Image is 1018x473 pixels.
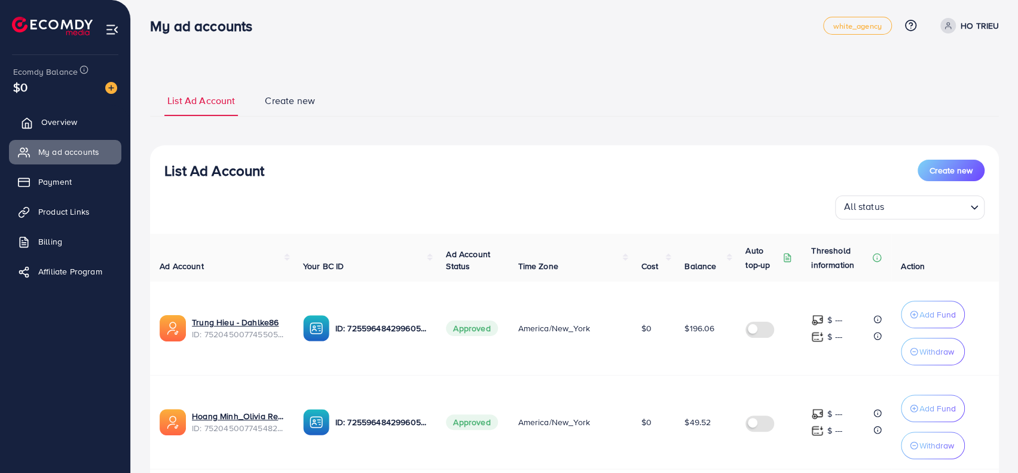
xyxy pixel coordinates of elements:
[335,415,427,429] p: ID: 7255964842996056065
[38,206,90,218] span: Product Links
[961,19,999,33] p: HO TRIEU
[827,313,842,327] p: $ ---
[888,198,965,216] input: Search for option
[967,419,1009,464] iframe: Chat
[150,17,262,35] h3: My ad accounts
[160,315,186,341] img: ic-ads-acc.e4c84228.svg
[641,260,659,272] span: Cost
[811,331,824,343] img: top-up amount
[823,17,892,35] a: white_agency
[918,160,985,181] button: Create new
[9,140,121,164] a: My ad accounts
[901,301,965,328] button: Add Fund
[641,322,652,334] span: $0
[684,260,716,272] span: Balance
[842,197,886,216] span: All status
[518,260,558,272] span: Time Zone
[192,422,284,434] span: ID: 7520450077454827538
[9,110,121,134] a: Overview
[684,416,711,428] span: $49.52
[105,82,117,94] img: image
[167,94,235,108] span: List Ad Account
[38,176,72,188] span: Payment
[811,243,870,272] p: Threshold information
[901,260,925,272] span: Action
[9,230,121,254] a: Billing
[446,414,497,430] span: Approved
[901,395,965,422] button: Add Fund
[901,338,965,365] button: Withdraw
[9,260,121,283] a: Affiliate Program
[9,200,121,224] a: Product Links
[13,66,78,78] span: Ecomdy Balance
[38,236,62,248] span: Billing
[192,316,284,341] div: <span class='underline'>Trung Hieu - Dahlke86</span></br>7520450077455056914
[827,329,842,344] p: $ ---
[192,328,284,340] span: ID: 7520450077455056914
[335,321,427,335] p: ID: 7255964842996056065
[38,266,102,277] span: Affiliate Program
[303,409,329,435] img: ic-ba-acc.ded83a64.svg
[446,248,490,272] span: Ad Account Status
[192,410,284,435] div: <span class='underline'>Hoang Minh_Olivia Recendiz LLC</span></br>7520450077454827538
[303,260,344,272] span: Your BC ID
[518,322,590,334] span: America/New_York
[164,162,264,179] h3: List Ad Account
[641,416,652,428] span: $0
[811,314,824,326] img: top-up amount
[518,416,590,428] span: America/New_York
[811,408,824,420] img: top-up amount
[811,425,824,437] img: top-up amount
[833,22,882,30] span: white_agency
[919,401,956,416] p: Add Fund
[265,94,315,108] span: Create new
[192,316,284,328] a: Trung Hieu - Dahlke86
[9,170,121,194] a: Payment
[12,17,93,35] img: logo
[105,23,119,36] img: menu
[901,432,965,459] button: Withdraw
[827,407,842,421] p: $ ---
[10,78,30,96] span: $0
[160,409,186,435] img: ic-ads-acc.e4c84228.svg
[303,315,329,341] img: ic-ba-acc.ded83a64.svg
[745,243,780,272] p: Auto top-up
[38,146,99,158] span: My ad accounts
[919,344,954,359] p: Withdraw
[160,260,204,272] span: Ad Account
[192,410,284,422] a: Hoang Minh_Olivia Recendiz LLC
[684,322,714,334] span: $196.06
[827,423,842,438] p: $ ---
[919,438,954,453] p: Withdraw
[835,196,985,219] div: Search for option
[930,164,973,176] span: Create new
[446,321,497,336] span: Approved
[936,18,999,33] a: HO TRIEU
[41,116,77,128] span: Overview
[919,307,956,322] p: Add Fund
